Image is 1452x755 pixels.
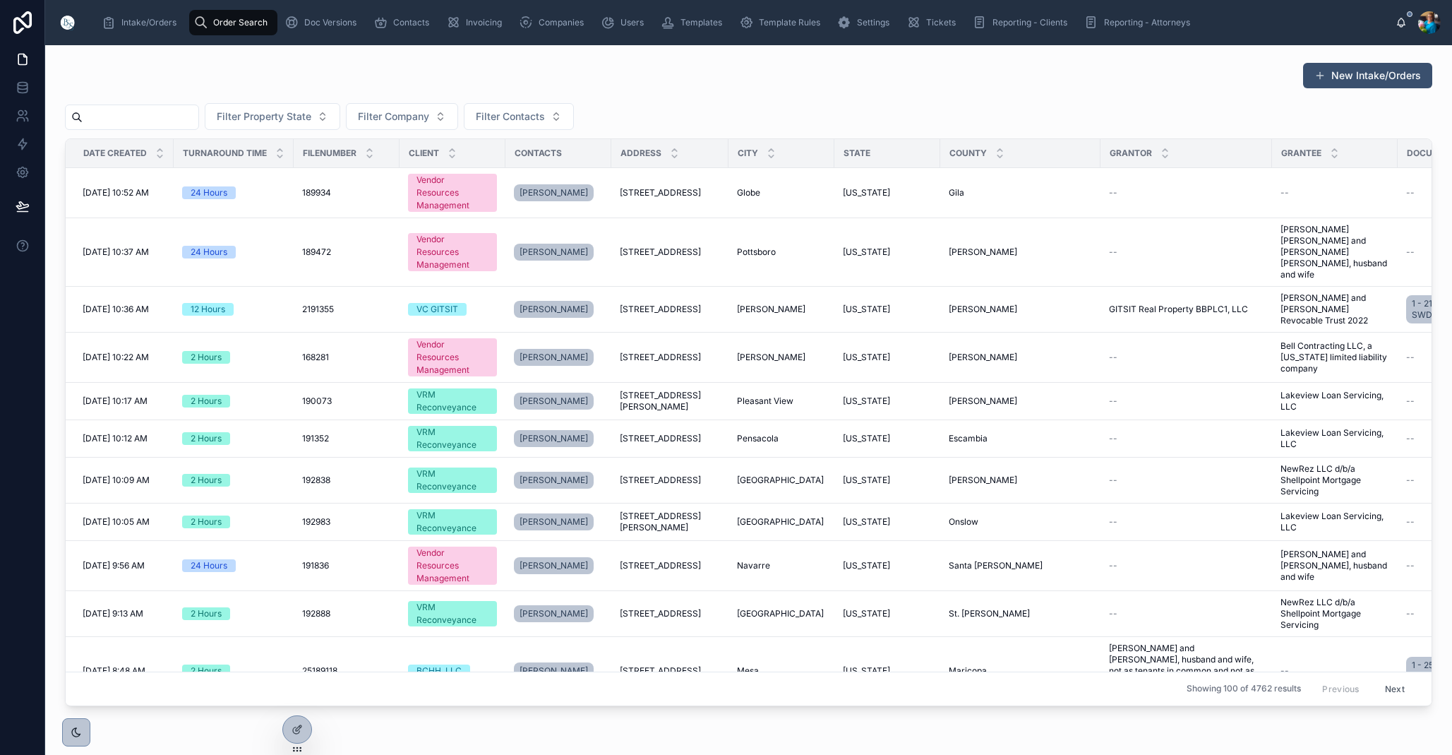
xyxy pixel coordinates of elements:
[191,607,222,620] div: 2 Hours
[466,17,502,28] span: Invoicing
[1280,549,1389,583] span: [PERSON_NAME] and [PERSON_NAME], husband and wife
[514,184,594,201] a: [PERSON_NAME]
[302,187,331,198] span: 189934
[949,396,1092,407] a: [PERSON_NAME]
[926,17,956,28] span: Tickets
[408,547,497,585] a: Vendor Resources Management
[514,662,594,679] a: [PERSON_NAME]
[1109,475,1117,486] span: --
[217,109,311,124] span: Filter Property State
[416,174,488,212] div: Vendor Resources Management
[949,396,1017,407] span: [PERSON_NAME]
[737,560,770,571] span: Navarre
[737,475,824,486] span: [GEOGRAPHIC_DATA]
[182,186,285,199] a: 24 Hours
[949,246,1092,258] a: [PERSON_NAME]
[620,304,701,315] span: [STREET_ADDRESS]
[1406,516,1415,528] span: --
[737,396,793,407] span: Pleasant View
[83,608,165,619] a: [DATE] 9:13 AM
[1109,304,1248,315] span: GITSIT Real Property BBPLC1, LLC
[1109,643,1264,699] span: [PERSON_NAME] and [PERSON_NAME], husband and wife, not as tenants in common and not as community ...
[949,187,1092,198] a: Gila
[620,560,720,571] a: [STREET_ADDRESS]
[949,304,1017,315] span: [PERSON_NAME]
[416,665,462,677] div: BCHH, LLC
[737,304,805,315] span: [PERSON_NAME]
[520,304,588,315] span: [PERSON_NAME]
[1109,516,1117,528] span: --
[393,17,429,28] span: Contacts
[514,513,594,530] a: [PERSON_NAME]
[182,665,285,677] a: 2 Hours
[620,352,701,363] span: [STREET_ADDRESS]
[191,516,222,528] div: 2 Hours
[304,17,356,28] span: Doc Versions
[358,109,429,124] span: Filter Company
[520,560,588,571] span: [PERSON_NAME]
[737,516,826,528] a: [GEOGRAPHIC_DATA]
[191,351,222,364] div: 2 Hours
[949,352,1017,363] span: [PERSON_NAME]
[737,304,826,315] a: [PERSON_NAME]
[1109,560,1264,571] a: --
[1109,516,1264,528] a: --
[949,475,1017,486] span: [PERSON_NAME]
[1109,433,1264,444] a: --
[302,433,329,444] span: 191352
[416,338,488,376] div: Vendor Resources Management
[1109,246,1117,258] span: --
[302,608,330,619] span: 192888
[1280,511,1389,533] span: Lakeview Loan Servicing, LLC
[302,665,391,677] a: 25189118
[302,304,391,315] a: 2191355
[83,665,145,677] span: [DATE] 8:48 AM
[1280,463,1389,497] a: NewRez LLC d/b/a Shellpoint Mortgage Servicing
[476,109,545,124] span: Filter Contacts
[83,352,165,363] a: [DATE] 10:22 AM
[843,560,890,571] span: [US_STATE]
[520,187,588,198] span: [PERSON_NAME]
[737,516,824,528] span: [GEOGRAPHIC_DATA]
[843,433,932,444] a: [US_STATE]
[620,304,720,315] a: [STREET_ADDRESS]
[416,547,488,585] div: Vendor Resources Management
[83,304,165,315] a: [DATE] 10:36 AM
[83,187,149,198] span: [DATE] 10:52 AM
[520,352,588,363] span: [PERSON_NAME]
[514,554,603,577] a: [PERSON_NAME]
[1109,560,1117,571] span: --
[843,475,890,486] span: [US_STATE]
[1280,224,1389,280] a: [PERSON_NAME] [PERSON_NAME] and [PERSON_NAME] [PERSON_NAME], husband and wife
[121,17,176,28] span: Intake/Orders
[1303,63,1432,88] a: New Intake/Orders
[1406,396,1415,407] span: --
[737,475,826,486] a: [GEOGRAPHIC_DATA]
[520,608,588,619] span: [PERSON_NAME]
[83,396,165,407] a: [DATE] 10:17 AM
[843,352,890,363] span: [US_STATE]
[1280,390,1389,412] a: Lakeview Loan Servicing, LLC
[1280,292,1389,326] a: [PERSON_NAME] and [PERSON_NAME] Revocable Trust 2022
[1406,246,1415,258] span: --
[759,17,820,28] span: Template Rules
[442,10,512,35] a: Invoicing
[408,601,497,626] a: VRM Reconveyance
[656,10,732,35] a: Templates
[182,432,285,445] a: 2 Hours
[514,301,594,318] a: [PERSON_NAME]
[737,608,826,619] a: [GEOGRAPHIC_DATA]
[1109,187,1117,198] span: --
[182,246,285,258] a: 24 Hours
[302,304,334,315] span: 2191355
[620,246,720,258] a: [STREET_ADDRESS]
[620,352,720,363] a: [STREET_ADDRESS]
[182,303,285,316] a: 12 Hours
[1406,352,1415,363] span: --
[514,244,594,261] a: [PERSON_NAME]
[408,468,497,493] a: VRM Reconveyance
[843,396,932,407] a: [US_STATE]
[843,187,890,198] span: [US_STATE]
[514,660,603,682] a: [PERSON_NAME]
